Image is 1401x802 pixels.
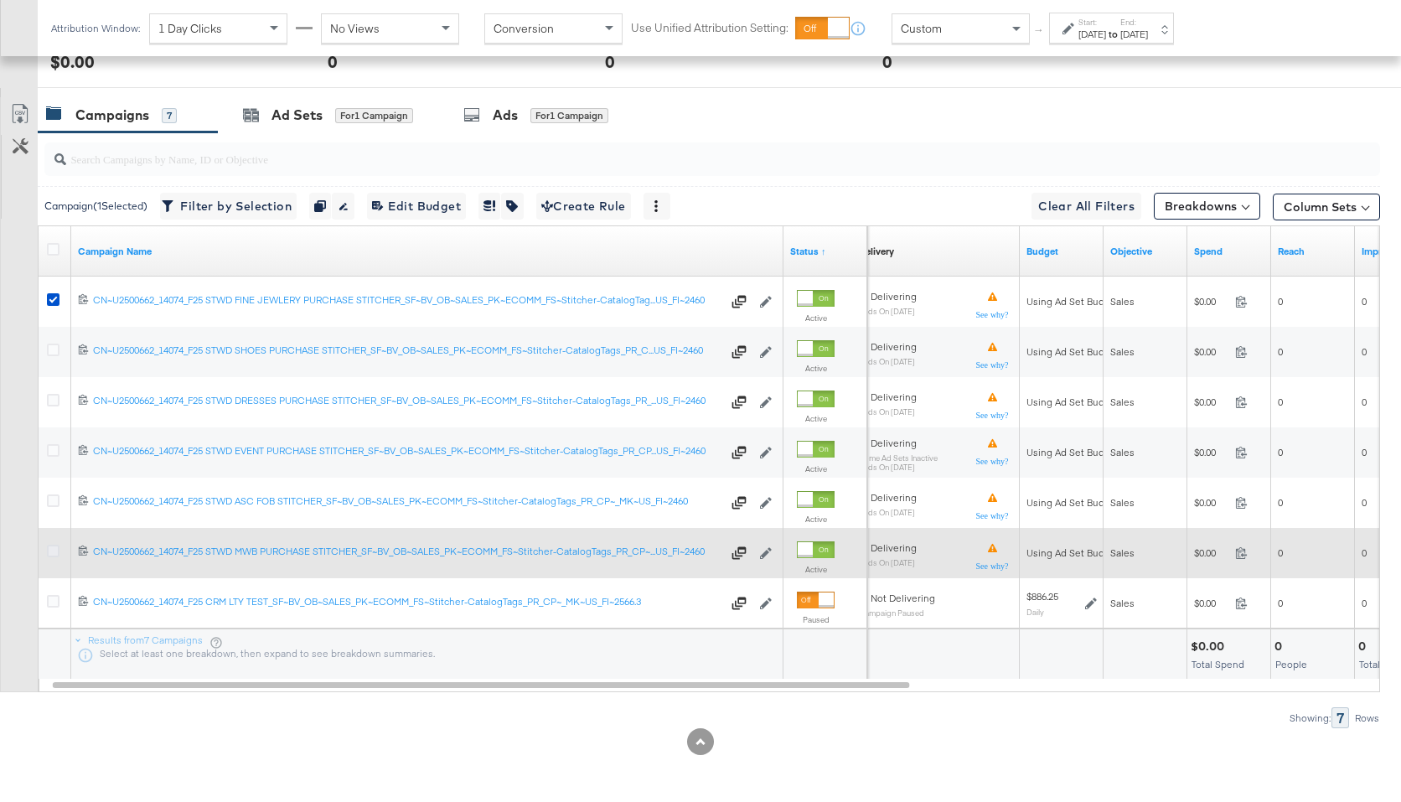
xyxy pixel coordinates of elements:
span: Sales [1110,496,1135,509]
a: CN~U2500662_14074_F25 CRM LTY TEST_SF~BV_OB~SALES_PK~ECOMM_FS~Stitcher-CatalogTags_PR_CP~_MK~US_F... [93,595,721,612]
span: Sales [1110,345,1135,358]
span: 0 [1278,496,1283,509]
span: $0.00 [1194,345,1228,358]
div: [DATE] [1078,28,1106,41]
span: $0.00 [1194,295,1228,308]
div: for 1 Campaign [530,108,608,123]
span: 0 [1278,295,1283,308]
span: Total [1359,658,1380,670]
span: 0 [1362,446,1367,458]
span: 0 [1362,396,1367,408]
span: No Views [330,21,380,36]
div: Campaign ( 1 Selected) [44,199,147,214]
div: Ads [493,106,518,125]
div: Using Ad Set Budget [1026,446,1119,459]
span: Clear All Filters [1038,196,1135,217]
button: Breakdowns [1154,193,1260,220]
a: The total amount spent to date. [1194,245,1264,258]
span: Delivering [871,391,917,403]
span: Filter by Selection [165,196,292,217]
label: Active [797,313,835,323]
label: Active [797,564,835,575]
a: Reflects the ability of your Ad Campaign to achieve delivery based on ad states, schedule and bud... [859,245,894,258]
span: 0 [1278,597,1283,609]
a: Your campaign name. [78,245,777,258]
span: $0.00 [1194,496,1228,509]
a: CN~U2500662_14074_F25 STWD MWB PURCHASE STITCHER_SF~BV_OB~SALES_PK~ECOMM_FS~Stitcher-CatalogTags_... [93,545,721,561]
sub: ends on [DATE] [859,558,917,567]
div: Attribution Window: [50,23,141,34]
span: 0 [1362,496,1367,509]
div: 7 [162,108,177,123]
span: Sales [1110,597,1135,609]
button: Filter by Selection [160,193,297,220]
label: Active [797,363,835,374]
span: Delivering [871,290,917,303]
span: 0 [1362,546,1367,559]
div: CN~U2500662_14074_F25 CRM LTY TEST_SF~BV_OB~SALES_PK~ECOMM_FS~Stitcher-CatalogTags_PR_CP~_MK~US_F... [93,595,721,608]
span: Create Rule [541,196,626,217]
span: 0 [1278,345,1283,358]
a: CN~U2500662_14074_F25 STWD SHOES PURCHASE STITCHER_SF~BV_OB~SALES_PK~ECOMM_FS~Stitcher-CatalogTag... [93,344,721,360]
button: Edit Budget [367,193,466,220]
div: Using Ad Set Budget [1026,396,1119,409]
div: $0.00 [50,49,95,74]
a: CN~U2500662_14074_F25 STWD EVENT PURCHASE STITCHER_SF~BV_OB~SALES_PK~ECOMM_FS~Stitcher-CatalogTag... [93,444,721,461]
div: Rows [1354,712,1380,724]
label: Active [797,413,835,424]
div: CN~U2500662_14074_F25 STWD EVENT PURCHASE STITCHER_SF~BV_OB~SALES_PK~ECOMM_FS~Stitcher-CatalogTag... [93,444,721,458]
label: Active [797,514,835,525]
span: 0 [1278,546,1283,559]
div: 7 [1331,707,1349,728]
span: 0 [1362,345,1367,358]
sub: ends on [DATE] [859,508,917,517]
div: Campaigns [75,106,149,125]
span: Delivering [871,541,917,554]
div: 0 [1358,639,1371,655]
sub: Some Ad Sets Inactive [859,453,938,463]
sub: ends on [DATE] [859,357,917,366]
div: Ad Sets [271,106,323,125]
div: Using Ad Set Budget [1026,546,1119,560]
strong: to [1106,28,1120,40]
div: Delivery [859,245,894,258]
span: Not Delivering [871,592,935,604]
span: Custom [901,21,942,36]
span: $0.00 [1194,597,1228,609]
button: Clear All Filters [1031,193,1141,220]
label: Active [797,463,835,474]
label: Start: [1078,17,1106,28]
span: Total Spend [1192,658,1244,670]
sub: ends on [DATE] [859,407,917,417]
span: ↑ [1031,28,1047,34]
a: CN~U2500662_14074_F25 STWD FINE JEWLERY PURCHASE STITCHER_SF~BV_OB~SALES_PK~ECOMM_FS~Stitcher-Cat... [93,293,721,310]
span: 0 [1278,446,1283,458]
a: CN~U2500662_14074_F25 STWD ASC FOB STITCHER_SF~BV_OB~SALES_PK~ECOMM_FS~Stitcher-CatalogTags_PR_CP... [93,494,721,511]
div: CN~U2500662_14074_F25 STWD FINE JEWLERY PURCHASE STITCHER_SF~BV_OB~SALES_PK~ECOMM_FS~Stitcher-Cat... [93,293,721,307]
sub: Daily [1026,607,1044,617]
sub: Campaign Paused [859,608,935,618]
a: The maximum amount you're willing to spend on your ads, on average each day or over the lifetime ... [1026,245,1097,258]
span: People [1275,658,1307,670]
label: End: [1120,17,1148,28]
sub: ends on [DATE] [859,307,917,316]
a: CN~U2500662_14074_F25 STWD DRESSES PURCHASE STITCHER_SF~BV_OB~SALES_PK~ECOMM_FS~Stitcher-CatalogT... [93,394,721,411]
input: Search Campaigns by Name, ID or Objective [66,136,1259,168]
div: 0 [882,49,892,74]
span: 0 [1362,295,1367,308]
span: Sales [1110,446,1135,458]
a: The number of people your ad was served to. [1278,245,1348,258]
div: [DATE] [1120,28,1148,41]
label: Paused [797,614,835,625]
div: CN~U2500662_14074_F25 STWD DRESSES PURCHASE STITCHER_SF~BV_OB~SALES_PK~ECOMM_FS~Stitcher-CatalogT... [93,394,721,407]
div: $0.00 [1191,639,1229,655]
span: Delivering [871,340,917,353]
div: Using Ad Set Budget [1026,496,1119,510]
label: Use Unified Attribution Setting: [631,20,788,36]
span: 0 [1278,396,1283,408]
button: Column Sets [1273,194,1380,220]
a: Shows the current state of your Ad Campaign. [790,245,861,258]
span: Conversion [494,21,554,36]
div: Using Ad Set Budget [1026,295,1119,308]
div: 0 [1274,639,1287,655]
